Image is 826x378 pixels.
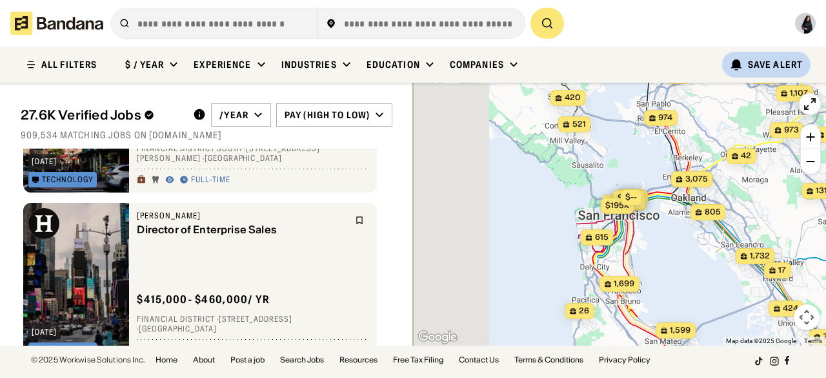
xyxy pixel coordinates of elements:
[10,12,103,35] img: Bandana logotype
[705,207,721,218] span: 805
[670,325,690,336] span: 1,599
[28,208,59,239] img: Harvey logo
[726,337,796,344] span: Map data ©2025 Google
[125,59,164,70] div: $ / year
[450,59,504,70] div: Companies
[599,356,650,364] a: Privacy Policy
[193,356,215,364] a: About
[156,356,177,364] a: Home
[32,158,57,165] div: [DATE]
[137,211,347,221] div: [PERSON_NAME]
[137,143,369,163] div: Financial District South · [STREET_ADDRESS][PERSON_NAME] · [GEOGRAPHIC_DATA]
[219,109,248,121] div: /year
[42,176,94,184] div: Technology
[658,112,672,123] span: 974
[416,329,459,346] img: Google
[21,107,183,123] div: 27.6K Verified Jobs
[794,304,820,330] button: Map camera controls
[685,174,708,185] span: 3,075
[137,224,347,236] div: Director of Enterprise Sales
[614,278,634,289] span: 1,699
[32,328,57,336] div: [DATE]
[784,125,799,136] span: 973
[21,129,392,141] div: 909,534 matching jobs on [DOMAIN_NAME]
[572,119,586,130] span: 521
[137,314,369,334] div: Financial District · [STREET_ADDRESS] · [GEOGRAPHIC_DATA]
[618,193,640,202] span: $118k
[31,356,145,364] div: © 2025 Workwise Solutions Inc.
[416,329,459,346] a: Open this area in Google Maps (opens a new window)
[795,13,816,34] img: Profile photo
[804,337,822,344] a: Terms (opens in new tab)
[191,175,230,185] div: Full-time
[393,356,443,364] a: Free Tax Filing
[41,60,97,69] div: ALL FILTERS
[741,151,751,162] span: 42
[565,92,581,103] span: 420
[605,200,629,210] span: $195k
[285,109,370,121] div: Pay (High to Low)
[194,59,251,70] div: Experience
[748,59,803,70] div: Save Alert
[339,356,378,364] a: Resources
[230,356,265,364] a: Post a job
[595,232,609,243] span: 615
[367,59,420,70] div: Education
[280,356,324,364] a: Search Jobs
[783,303,798,314] span: 424
[750,251,770,262] span: 1,732
[778,265,786,276] span: 17
[137,293,270,306] div: $ 415,000 - $460,000 / yr
[21,149,392,346] div: grid
[281,59,337,70] div: Industries
[459,356,499,364] a: Contact Us
[625,192,637,202] span: $--
[579,306,589,317] span: 26
[514,356,583,364] a: Terms & Conditions
[790,88,808,99] span: 1,107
